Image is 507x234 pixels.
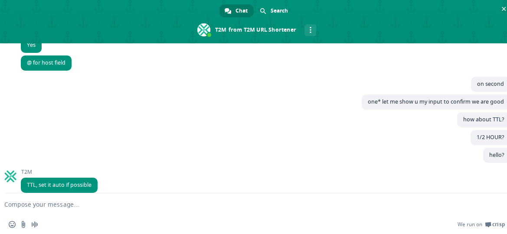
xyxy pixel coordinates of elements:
span: 1/2 HOUR? [477,133,504,141]
span: Chat [236,4,248,17]
div: More channels [304,24,316,36]
span: @ for host field [27,59,65,66]
span: Search [271,4,288,17]
span: on second [477,80,504,88]
span: T2M [21,169,98,175]
div: Search [255,4,294,17]
span: how about TTL? [463,116,504,123]
span: Send a file [20,221,27,228]
span: Audio message [31,221,38,228]
textarea: Compose your message... [4,201,481,208]
span: Crisp [492,221,505,228]
span: Yes [27,41,36,49]
span: Insert an emoji [9,221,16,228]
a: We run onCrisp [458,221,505,228]
span: We run on [458,221,482,228]
div: Chat [219,4,254,17]
span: hello? [489,151,504,159]
span: one* let me show u my input to confirm we are good [368,98,504,105]
span: TTL, set it auto if possible [27,181,92,188]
